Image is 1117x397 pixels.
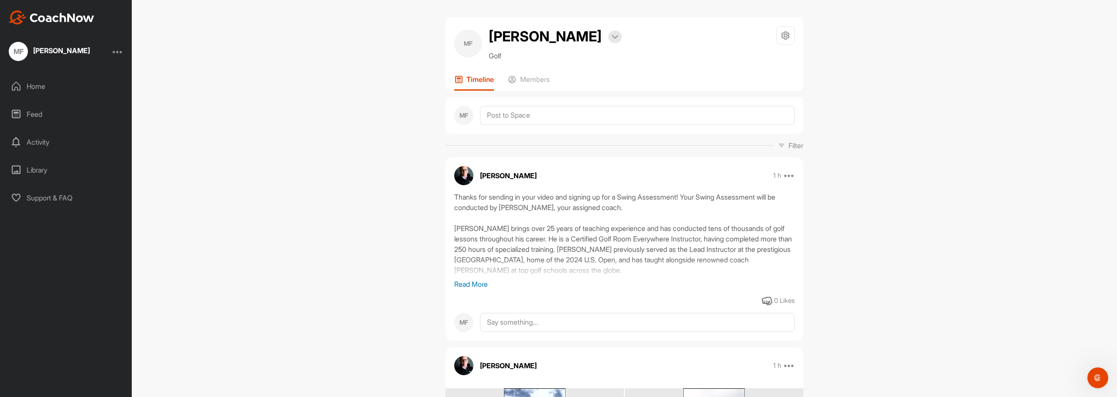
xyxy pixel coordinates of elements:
div: MF [454,313,473,332]
img: CoachNow [9,10,94,24]
img: avatar [454,166,473,185]
p: 1 h [773,171,781,180]
p: 1 h [773,361,781,370]
img: avatar [454,356,473,375]
p: Timeline [466,75,494,84]
div: [PERSON_NAME] [33,47,90,54]
div: MF [9,42,28,61]
p: Members [520,75,550,84]
div: Feed [5,103,128,125]
p: Golf [489,51,622,61]
p: Filter [788,140,803,151]
iframe: Intercom live chat [1087,367,1108,388]
div: MF [454,106,473,125]
div: MF [454,30,482,58]
p: [PERSON_NAME] [480,170,537,181]
p: [PERSON_NAME] [480,360,537,371]
div: Thanks for sending in your video and signing up for a Swing Assessment! Your Swing Assessment wil... [454,192,795,279]
p: Read More [454,279,795,289]
h2: [PERSON_NAME] [489,26,602,47]
img: arrow-down [612,35,618,39]
div: 0 Likes [774,296,795,306]
div: Library [5,159,128,181]
div: Home [5,75,128,97]
div: Activity [5,131,128,153]
div: Support & FAQ [5,187,128,209]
